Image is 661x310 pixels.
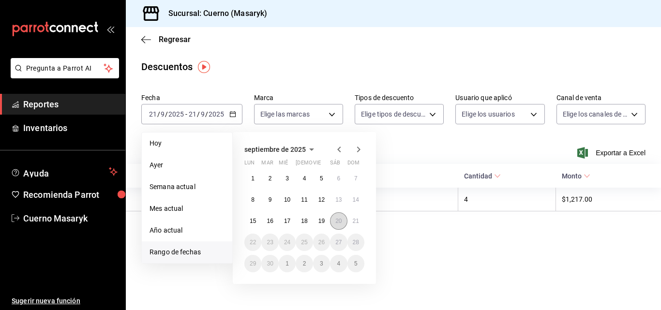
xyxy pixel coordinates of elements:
button: 23 de septiembre de 2025 [261,234,278,251]
abbr: 1 de septiembre de 2025 [251,175,255,182]
button: 16 de septiembre de 2025 [261,212,278,230]
label: Marca [254,94,343,101]
input: -- [188,110,197,118]
abbr: 27 de septiembre de 2025 [335,239,342,246]
input: ---- [208,110,225,118]
button: 4 de septiembre de 2025 [296,170,313,187]
span: / [205,110,208,118]
abbr: 10 de septiembre de 2025 [284,196,290,203]
abbr: 19 de septiembre de 2025 [318,218,325,224]
button: 5 de octubre de 2025 [347,255,364,272]
abbr: 2 de septiembre de 2025 [269,175,272,182]
span: Ayer [150,160,225,170]
span: / [165,110,168,118]
span: Elige los usuarios [462,109,514,119]
button: 4 de octubre de 2025 [330,255,347,272]
abbr: 13 de septiembre de 2025 [335,196,342,203]
label: Fecha [141,94,242,101]
abbr: 20 de septiembre de 2025 [335,218,342,224]
span: Reportes [23,98,118,111]
label: Canal de venta [556,94,646,101]
button: 26 de septiembre de 2025 [313,234,330,251]
button: 9 de septiembre de 2025 [261,191,278,208]
span: Elige los canales de venta [563,109,628,119]
label: Usuario que aplicó [455,94,544,101]
button: 10 de septiembre de 2025 [279,191,296,208]
span: Regresar [159,35,191,44]
span: Ayuda [23,166,105,177]
abbr: 5 de octubre de 2025 [354,260,358,267]
span: Inventarios [23,121,118,134]
span: - [185,110,187,118]
span: Mes actual [150,204,225,214]
abbr: domingo [347,160,360,170]
abbr: 7 de septiembre de 2025 [354,175,358,182]
abbr: 8 de septiembre de 2025 [251,196,255,203]
abbr: 2 de octubre de 2025 [303,260,306,267]
abbr: 25 de septiembre de 2025 [301,239,307,246]
span: Elige tipos de descuento [361,109,426,119]
button: 29 de septiembre de 2025 [244,255,261,272]
abbr: 14 de septiembre de 2025 [353,196,359,203]
abbr: 22 de septiembre de 2025 [250,239,256,246]
label: Tipos de descuento [355,94,444,101]
span: Recomienda Parrot [23,188,118,201]
h3: Sucursal: Cuerno (Masaryk) [161,8,267,19]
span: Sugerir nueva función [12,296,118,306]
button: 24 de septiembre de 2025 [279,234,296,251]
button: 18 de septiembre de 2025 [296,212,313,230]
button: 8 de septiembre de 2025 [244,191,261,208]
abbr: 15 de septiembre de 2025 [250,218,256,224]
abbr: 24 de septiembre de 2025 [284,239,290,246]
abbr: jueves [296,160,353,170]
button: 14 de septiembre de 2025 [347,191,364,208]
abbr: 1 de octubre de 2025 [285,260,289,267]
abbr: 17 de septiembre de 2025 [284,218,290,224]
abbr: 4 de octubre de 2025 [337,260,340,267]
span: Pregunta a Parrot AI [26,63,104,74]
span: Cantidad [464,172,501,180]
abbr: 5 de septiembre de 2025 [320,175,323,182]
th: $1,217.00 [556,188,661,211]
button: 1 de octubre de 2025 [279,255,296,272]
abbr: 11 de septiembre de 2025 [301,196,307,203]
button: open_drawer_menu [106,25,114,33]
button: 1 de septiembre de 2025 [244,170,261,187]
button: 3 de septiembre de 2025 [279,170,296,187]
abbr: 12 de septiembre de 2025 [318,196,325,203]
abbr: 6 de septiembre de 2025 [337,175,340,182]
abbr: viernes [313,160,321,170]
span: Semana actual [150,182,225,192]
abbr: 28 de septiembre de 2025 [353,239,359,246]
button: 3 de octubre de 2025 [313,255,330,272]
input: -- [160,110,165,118]
button: 21 de septiembre de 2025 [347,212,364,230]
img: Tooltip marker [198,61,210,73]
abbr: 4 de septiembre de 2025 [303,175,306,182]
abbr: 26 de septiembre de 2025 [318,239,325,246]
input: ---- [168,110,184,118]
button: 7 de septiembre de 2025 [347,170,364,187]
span: Cuerno Masaryk [23,212,118,225]
button: 6 de septiembre de 2025 [330,170,347,187]
abbr: 3 de septiembre de 2025 [285,175,289,182]
button: Exportar a Excel [579,147,646,159]
abbr: 30 de septiembre de 2025 [267,260,273,267]
abbr: 18 de septiembre de 2025 [301,218,307,224]
span: / [157,110,160,118]
button: Pregunta a Parrot AI [11,58,119,78]
button: 22 de septiembre de 2025 [244,234,261,251]
abbr: sábado [330,160,340,170]
button: 30 de septiembre de 2025 [261,255,278,272]
abbr: 29 de septiembre de 2025 [250,260,256,267]
a: Pregunta a Parrot AI [7,70,119,80]
button: 13 de septiembre de 2025 [330,191,347,208]
input: -- [149,110,157,118]
span: Año actual [150,225,225,236]
button: 28 de septiembre de 2025 [347,234,364,251]
button: 19 de septiembre de 2025 [313,212,330,230]
button: 25 de septiembre de 2025 [296,234,313,251]
button: septiembre de 2025 [244,144,317,155]
th: 4 [458,188,556,211]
